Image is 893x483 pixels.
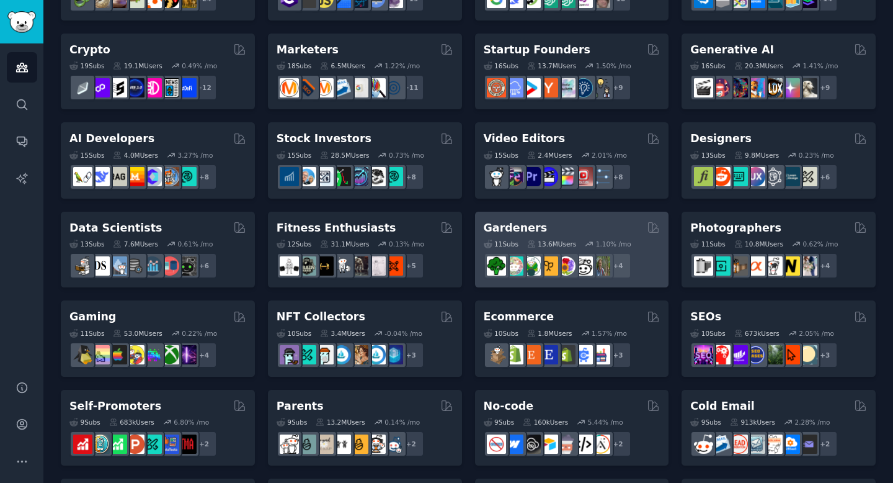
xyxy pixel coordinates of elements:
[591,256,610,276] img: GardenersWorld
[277,418,308,427] div: 9 Sub s
[125,435,144,454] img: ProductHunters
[384,329,422,338] div: -0.04 % /mo
[73,256,92,276] img: MachineLearning
[539,435,558,454] img: Airtable
[191,253,217,279] div: + 6
[527,151,572,160] div: 2.4M Users
[384,256,403,276] img: personaltraining
[160,256,179,276] img: datasets
[277,42,339,58] h2: Marketers
[143,256,162,276] img: analytics
[280,435,299,454] img: daddit
[781,78,800,97] img: starryai
[711,435,731,454] img: Emailmarketing
[91,256,110,276] img: datascience
[484,131,566,147] h2: Video Editors
[588,418,623,427] div: 5.44 % /mo
[799,151,834,160] div: 0.23 % /mo
[605,342,631,368] div: + 3
[781,167,800,186] img: learndesign
[504,167,523,186] img: editors
[349,256,368,276] img: fitness30plus
[69,240,104,248] div: 13 Sub s
[91,78,110,97] img: 0xPolygon
[384,167,403,186] img: technicalanalysis
[596,61,631,70] div: 1.50 % /mo
[522,167,541,186] img: premiere
[277,399,324,414] h2: Parents
[487,435,506,454] img: nocode
[484,418,515,427] div: 9 Sub s
[591,167,610,186] img: postproduction
[734,151,780,160] div: 9.8M Users
[69,220,162,236] h2: Data Scientists
[320,151,369,160] div: 28.5M Users
[763,78,783,97] img: FluxAI
[522,345,541,364] img: Etsy
[729,435,748,454] img: LeadGeneration
[605,74,631,101] div: + 9
[191,164,217,190] div: + 8
[69,131,154,147] h2: AI Developers
[160,167,179,186] img: llmops
[734,61,783,70] div: 20.3M Users
[484,42,590,58] h2: Startup Founders
[277,220,396,236] h2: Fitness Enthusiasts
[398,431,424,457] div: + 2
[177,435,197,454] img: TestMyApp
[729,78,748,97] img: deepdream
[332,167,351,186] img: Trading
[398,74,424,101] div: + 11
[487,167,506,186] img: gopro
[798,435,817,454] img: EmailOutreach
[320,329,365,338] div: 3.4M Users
[73,345,92,364] img: linux_gaming
[174,418,209,427] div: 6.80 % /mo
[178,240,213,248] div: 0.61 % /mo
[574,78,593,97] img: Entrepreneurship
[367,345,386,364] img: OpenseaMarket
[781,345,800,364] img: GoogleSearchConsole
[297,435,316,454] img: SingleParents
[314,256,334,276] img: workout
[694,435,713,454] img: sales
[605,253,631,279] div: + 4
[596,240,631,248] div: 1.10 % /mo
[694,78,713,97] img: aivideo
[367,167,386,186] img: swingtrading
[108,435,127,454] img: selfpromotion
[763,256,783,276] img: canon
[539,345,558,364] img: EtsySellers
[191,342,217,368] div: + 4
[802,240,838,248] div: 0.62 % /mo
[280,78,299,97] img: content_marketing
[763,345,783,364] img: Local_SEO
[73,78,92,97] img: ethfinance
[143,345,162,364] img: gamers
[711,345,731,364] img: TechSEO
[711,256,731,276] img: streetphotography
[556,167,575,186] img: finalcutpro
[367,435,386,454] img: parentsofmultiples
[799,329,834,338] div: 2.05 % /mo
[539,78,558,97] img: ycombinator
[91,167,110,186] img: DeepSeek
[591,78,610,97] img: growmybusiness
[574,167,593,186] img: Youtubevideo
[504,345,523,364] img: shopify
[280,167,299,186] img: dividends
[694,256,713,276] img: analog
[143,167,162,186] img: OpenSourceAI
[349,345,368,364] img: CryptoArt
[367,256,386,276] img: physicaltherapy
[746,435,765,454] img: coldemail
[522,78,541,97] img: startup
[690,61,725,70] div: 16 Sub s
[484,329,518,338] div: 10 Sub s
[384,418,420,427] div: 0.14 % /mo
[487,256,506,276] img: vegetablegardening
[487,78,506,97] img: EntrepreneurRideAlong
[523,418,568,427] div: 160k Users
[798,256,817,276] img: WeddingPhotography
[527,61,576,70] div: 13.7M Users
